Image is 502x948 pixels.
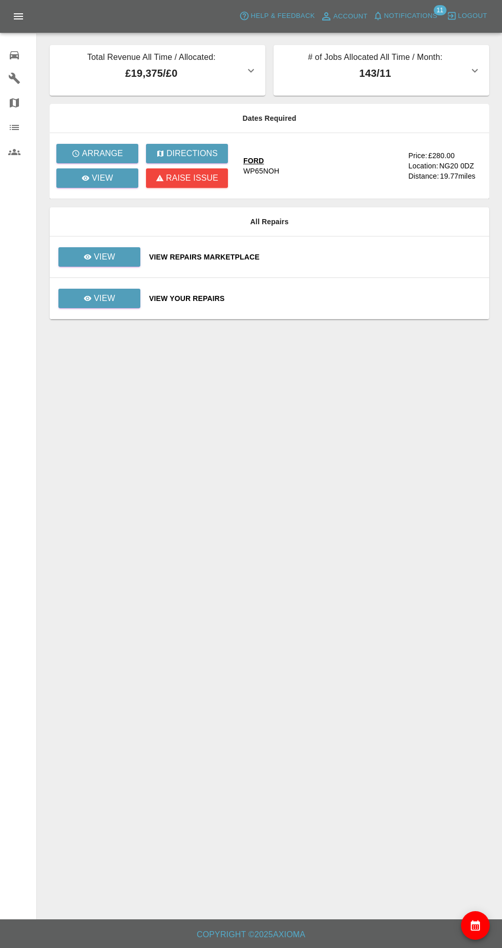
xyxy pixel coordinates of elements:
button: Help & Feedback [237,8,317,24]
a: View Your Repairs [149,293,481,304]
span: Logout [458,10,487,22]
p: £19,375 / £0 [58,66,245,81]
a: FORDWP65NOH [243,156,400,176]
div: Price: [408,150,427,161]
div: WP65NOH [243,166,279,176]
div: £280.00 [428,150,455,161]
button: Arrange [56,144,138,163]
a: View [58,289,140,308]
span: Notifications [384,10,437,22]
span: 11 [433,5,446,15]
button: # of Jobs Allocated All Time / Month:143/11 [274,45,489,96]
p: 143 / 11 [282,66,469,81]
button: Directions [146,144,228,163]
a: View [58,247,140,267]
span: Account [333,11,368,23]
p: Total Revenue All Time / Allocated: [58,51,245,66]
p: View [92,172,113,184]
button: Total Revenue All Time / Allocated:£19,375/£0 [50,45,265,96]
button: Notifications [370,8,440,24]
a: View Repairs Marketplace [149,252,481,262]
p: Arrange [82,147,123,160]
button: Open drawer [6,4,31,29]
p: View [94,292,115,305]
div: NG20 0DZ [439,161,474,171]
a: Price:£280.00Location:NG20 0DZDistance:19.77miles [408,150,481,181]
th: Dates Required [50,104,489,133]
button: Logout [444,8,490,24]
a: View [58,252,141,261]
div: Distance: [408,171,439,181]
a: Account [318,8,370,25]
div: Location: [408,161,438,171]
p: Directions [166,147,218,160]
a: View [58,294,141,302]
button: availability [461,911,490,940]
p: View [94,251,115,263]
span: Help & Feedback [250,10,315,22]
div: 19.77 miles [440,171,481,181]
button: Raise issue [146,168,228,188]
p: # of Jobs Allocated All Time / Month: [282,51,469,66]
th: All Repairs [50,207,489,236]
h6: Copyright © 2025 Axioma [8,928,494,942]
p: Raise issue [166,172,218,184]
a: View [56,168,138,188]
div: FORD [243,156,279,166]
